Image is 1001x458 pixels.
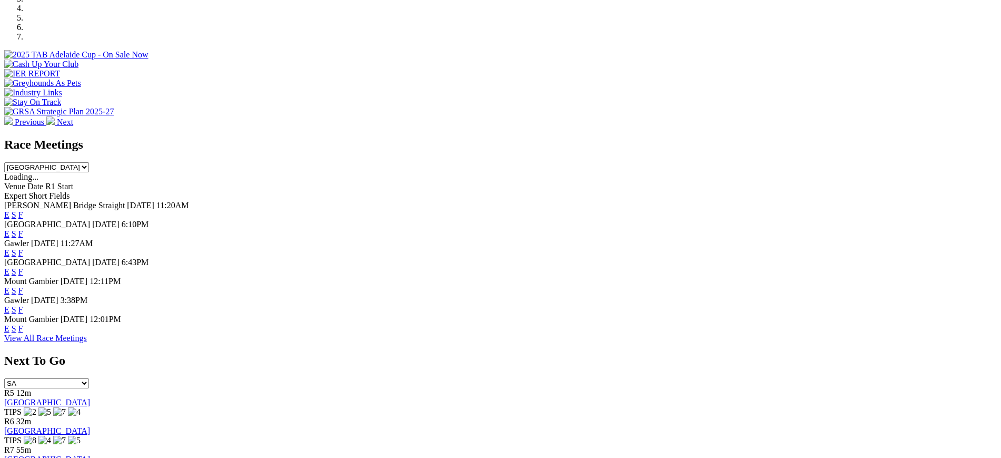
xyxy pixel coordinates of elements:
[4,138,997,152] h2: Race Meetings
[18,305,23,314] a: F
[12,248,16,257] a: S
[4,248,9,257] a: E
[4,436,22,445] span: TIPS
[12,286,16,295] a: S
[122,258,149,267] span: 6:43PM
[4,417,14,426] span: R6
[4,107,114,116] img: GRSA Strategic Plan 2025-27
[156,201,189,210] span: 11:20AM
[90,277,121,286] span: 12:11PM
[18,286,23,295] a: F
[15,118,44,126] span: Previous
[18,267,23,276] a: F
[4,116,13,125] img: chevron-left-pager-white.svg
[4,50,148,60] img: 2025 TAB Adelaide Cup - On Sale Now
[46,116,55,125] img: chevron-right-pager-white.svg
[31,296,58,305] span: [DATE]
[4,88,62,98] img: Industry Links
[31,239,58,248] span: [DATE]
[4,98,61,107] img: Stay On Track
[18,229,23,238] a: F
[24,436,36,445] img: 8
[53,436,66,445] img: 7
[4,398,90,407] a: [GEOGRAPHIC_DATA]
[4,296,29,305] span: Gawler
[61,296,88,305] span: 3:38PM
[24,407,36,417] img: 2
[4,267,9,276] a: E
[53,407,66,417] img: 7
[68,436,81,445] img: 5
[12,324,16,333] a: S
[4,79,81,88] img: Greyhounds As Pets
[4,210,9,219] a: E
[4,60,78,69] img: Cash Up Your Club
[61,315,88,324] span: [DATE]
[92,258,120,267] span: [DATE]
[12,305,16,314] a: S
[122,220,149,229] span: 6:10PM
[57,118,73,126] span: Next
[18,248,23,257] a: F
[16,388,31,397] span: 12m
[12,267,16,276] a: S
[4,258,90,267] span: [GEOGRAPHIC_DATA]
[4,354,997,368] h2: Next To Go
[46,118,73,126] a: Next
[4,334,87,343] a: View All Race Meetings
[4,445,14,454] span: R7
[68,407,81,417] img: 4
[12,210,16,219] a: S
[4,315,58,324] span: Mount Gambier
[18,324,23,333] a: F
[12,229,16,238] a: S
[38,436,51,445] img: 4
[4,277,58,286] span: Mount Gambier
[4,172,38,181] span: Loading...
[4,239,29,248] span: Gawler
[4,201,125,210] span: [PERSON_NAME] Bridge Straight
[4,324,9,333] a: E
[92,220,120,229] span: [DATE]
[45,182,73,191] span: R1 Start
[27,182,43,191] span: Date
[16,445,31,454] span: 55m
[4,229,9,238] a: E
[16,417,31,426] span: 32m
[49,191,70,200] span: Fields
[4,191,27,200] span: Expert
[38,407,51,417] img: 5
[4,426,90,435] a: [GEOGRAPHIC_DATA]
[29,191,47,200] span: Short
[4,69,60,79] img: IER REPORT
[61,277,88,286] span: [DATE]
[4,407,22,416] span: TIPS
[4,388,14,397] span: R5
[90,315,121,324] span: 12:01PM
[4,286,9,295] a: E
[18,210,23,219] a: F
[4,182,25,191] span: Venue
[4,118,46,126] a: Previous
[61,239,93,248] span: 11:27AM
[4,305,9,314] a: E
[4,220,90,229] span: [GEOGRAPHIC_DATA]
[127,201,154,210] span: [DATE]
